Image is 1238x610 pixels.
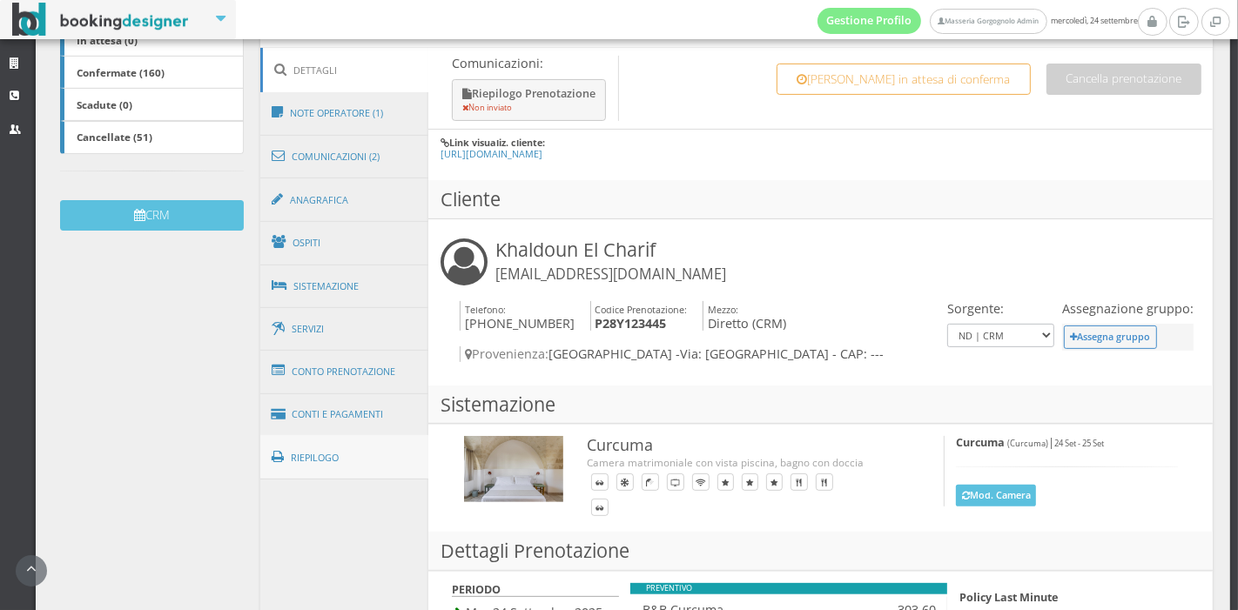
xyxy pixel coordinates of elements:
[260,220,429,265] a: Ospiti
[817,8,1138,34] span: mercoledì, 24 settembre
[1046,64,1201,94] button: Cancella prenotazione
[449,136,545,149] b: Link visualiz. cliente:
[959,590,1058,605] b: Policy Last Minute
[703,301,786,332] h4: Diretto (CRM)
[495,238,726,284] h3: Khaldoun El Charif
[452,79,606,122] button: Riepilogo Prenotazione Non inviato
[260,48,429,92] a: Dettagli
[832,345,884,362] span: - CAP: ---
[595,315,666,332] b: P28Y123445
[956,436,1177,449] h5: |
[60,56,244,89] a: Confermate (160)
[462,102,512,113] small: Non inviato
[77,65,165,79] b: Confermate (160)
[12,3,189,37] img: BookingDesigner.com
[630,583,947,594] div: PREVENTIVO
[595,303,687,316] small: Codice Prenotazione:
[464,436,563,502] img: 4ce60923592811eeb13b0a069e529790.jpg
[465,345,548,362] span: Provenienza:
[708,303,738,316] small: Mezzo:
[956,485,1036,506] button: Mod. Camera
[1007,438,1048,449] small: (Curcuma)
[260,435,429,480] a: Riepilogo
[956,435,1005,450] b: Curcuma
[777,64,1031,94] button: [PERSON_NAME] in attesa di conferma
[260,349,429,394] a: Conto Prenotazione
[817,8,922,34] a: Gestione Profilo
[260,134,429,179] a: Comunicazioni (2)
[428,180,1213,219] h3: Cliente
[60,88,244,121] a: Scadute (0)
[260,307,429,352] a: Servizi
[947,301,1054,316] h4: Sorgente:
[587,436,908,455] h3: Curcuma
[465,303,506,316] small: Telefono:
[1064,325,1157,349] button: Assegna gruppo
[60,121,244,154] a: Cancellate (51)
[680,345,829,362] span: Via: [GEOGRAPHIC_DATA]
[428,385,1213,425] h3: Sistemazione
[260,392,429,437] a: Conti e Pagamenti
[460,301,575,332] h4: [PHONE_NUMBER]
[260,264,429,309] a: Sistemazione
[60,200,244,231] button: CRM
[441,147,542,160] a: [URL][DOMAIN_NAME]
[60,23,244,57] a: In attesa (0)
[460,346,943,361] h4: [GEOGRAPHIC_DATA] -
[1054,438,1104,449] small: 24 Set - 25 Set
[452,582,501,597] b: PERIODO
[428,532,1213,571] h3: Dettagli Prenotazione
[260,178,429,223] a: Anagrafica
[930,9,1046,34] a: Masseria Gorgognolo Admin
[260,90,429,136] a: Note Operatore (1)
[452,56,609,70] p: Comunicazioni:
[495,265,726,284] small: [EMAIL_ADDRESS][DOMAIN_NAME]
[77,33,138,47] b: In attesa (0)
[587,455,908,470] div: Camera matrimoniale con vista piscina, bagno con doccia
[1062,301,1194,316] h4: Assegnazione gruppo:
[77,97,132,111] b: Scadute (0)
[77,130,152,144] b: Cancellate (51)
